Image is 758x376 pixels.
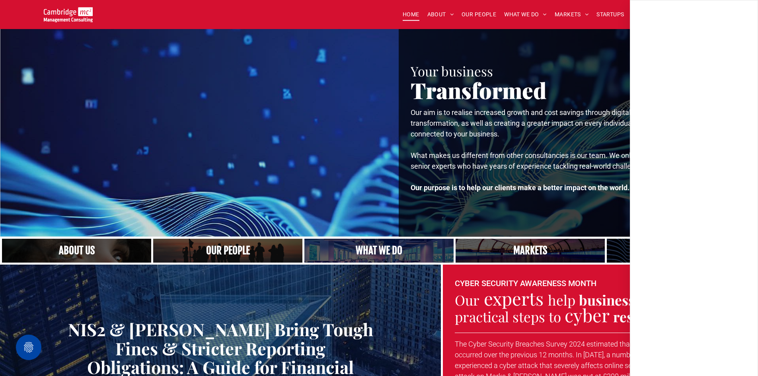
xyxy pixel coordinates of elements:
span: Transformed [411,75,547,105]
span: What makes us different from other consultancies is our team. We only employ senior experts who h... [411,151,659,170]
span: help [548,290,575,309]
a: ABOUT [423,8,458,21]
a: Our Markets | Cambridge Management Consulting [456,239,605,263]
a: Close up of woman's face, centered on her eyes [2,239,151,263]
strong: Our purpose is to help our clients make a better impact on the world. [411,183,629,192]
a: Your Business Transformed | Cambridge Management Consulting [44,8,93,17]
a: OUR PEOPLE [458,8,500,21]
span: experts [484,286,544,310]
a: A crowd in silhouette at sunset, on a rise or lookout point [153,239,302,263]
span: Our [455,290,479,309]
a: CASE STUDIES | See an Overview of All Our Case Studies | Cambridge Management Consulting [607,239,756,263]
a: STARTUPS [592,8,628,21]
span: Your business [411,62,493,80]
strong: businesses [579,290,648,309]
img: Go to Homepage [44,7,93,22]
span: Our aim is to realise increased growth and cost savings through digital transformation, as well a... [411,108,633,138]
a: HOME [399,8,423,21]
span: cyber [565,303,610,327]
a: MARKETS [551,8,592,21]
a: CASE STUDIES [628,8,674,21]
span: take practical steps to [455,290,678,326]
strong: resilience [613,307,676,326]
a: WHAT WE DO [500,8,551,21]
font: CYBER SECURITY AWARENESS MONTH [455,279,596,288]
a: A yoga teacher lifting his whole body off the ground in the peacock pose [304,239,454,263]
